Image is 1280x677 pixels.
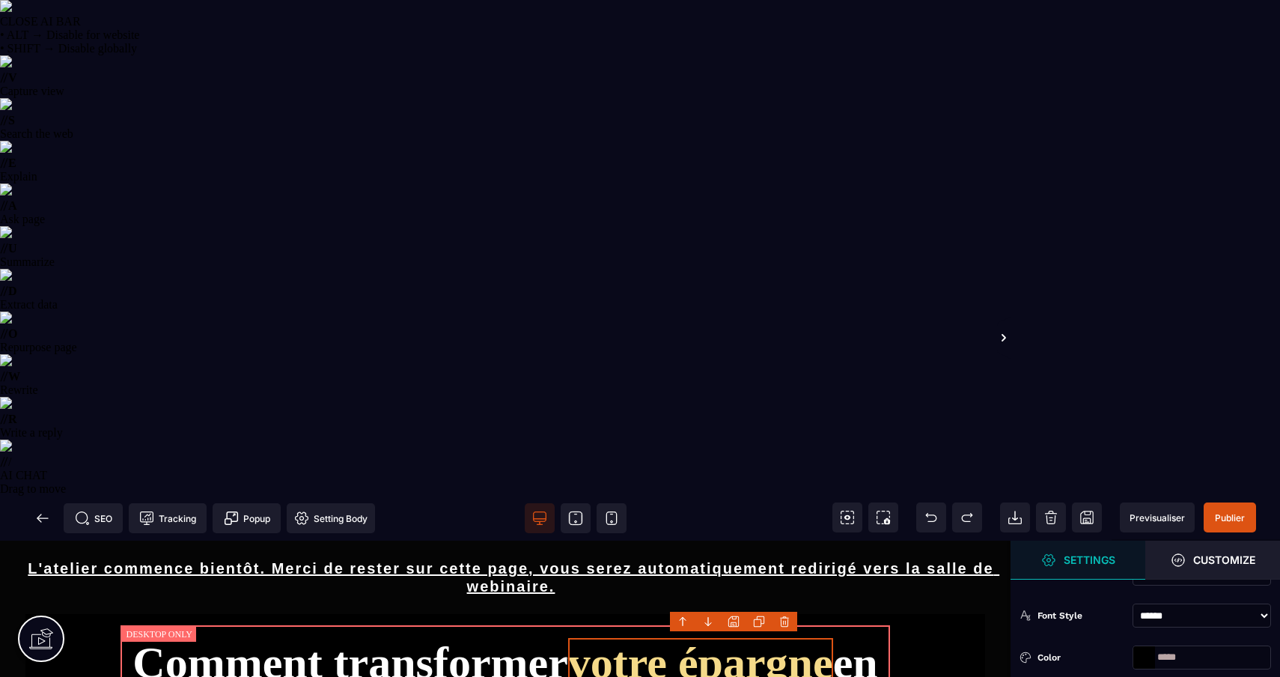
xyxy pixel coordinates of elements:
[1120,503,1195,532] span: Preview
[568,97,833,147] span: votre épargne
[132,446,192,458] b: LEVIER 2 :
[1064,554,1115,565] strong: Settings
[221,574,366,586] span: L'évènement commence
[1011,541,1145,580] span: Settings
[132,404,505,431] div: Pourquoi vous placement actuels ne suffisent plus à protéger votre épargne contre l'inflation et ...
[132,488,505,516] div: Un plan concret en 3 étapes pour automatiser et sécuriser vos revenus dès les premiers mois.
[224,511,270,526] span: Popup
[868,503,898,532] span: Screenshot
[546,562,585,596] div: 00
[1215,512,1245,523] span: Publier
[132,344,505,372] div: ATELIER EN LIGNE PRIVÉ
[1037,608,1127,623] div: Font Style
[28,19,999,54] u: L'atelier commence bientôt. Merci de rester sur cette page, vous serez automatiquement redirigé v...
[294,511,368,526] span: Setting Body
[198,216,813,232] span: Sans achat, sans dettes, sans les contraintes de l'immobilier classique.
[683,596,722,610] div: SEC
[132,488,192,501] b: LEVIER 3 :
[478,562,516,596] div: 00
[832,503,862,532] span: View components
[132,376,351,389] b: Ce que vous allez découvrir en direct :
[1193,554,1255,565] strong: Customize
[132,446,505,473] div: La méthode hybride révolutionnaire qui transforme votre épargne en revenus mensuels récurrents et...
[1145,541,1280,580] span: Open Style Manager
[615,562,654,596] div: 00
[478,596,516,610] div: JOU
[1130,512,1185,523] span: Previsualiser
[221,574,402,598] span: Lundi à 12:0 AM GMT+2
[139,511,196,526] span: Tracking
[1037,650,1127,665] div: Color
[75,511,112,526] span: SEO
[546,596,585,610] div: HRS
[132,97,567,147] span: Comment transformer
[267,97,877,192] span: en revenus mensuels stables
[213,253,798,268] span: Une méthode clé en main qui peut rapporter jusqu'à 10× plus qu'un Livret A ou une assurance-vie.
[683,562,722,596] div: 00
[615,596,654,610] div: MIN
